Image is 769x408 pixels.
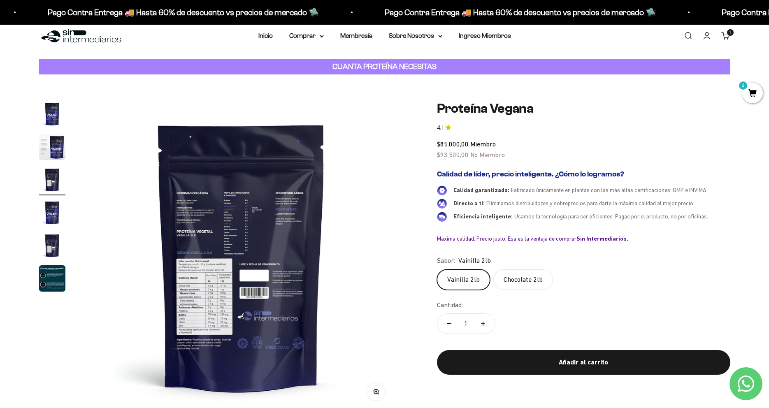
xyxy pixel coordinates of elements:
[384,6,655,19] p: Pago Contra Entrega 🚚 Hasta 60% de descuento vs precios de mercado 🛸
[486,200,695,206] span: Eliminamos distribuidores y sobreprecios para darte la máxima calidad al mejor precio.
[437,140,469,148] span: $85.000,00
[39,101,65,127] img: Proteína Vegana
[437,123,730,132] a: 4.14.1 de 5.0 estrellas
[514,213,708,220] span: Usamos la tecnología para ser eficientes. Pagas por el producto, no por oficinas.
[576,235,628,242] b: Sin Intermediarios.
[39,265,65,294] button: Ir al artículo 6
[39,167,65,193] img: Proteína Vegana
[437,101,730,116] h1: Proteína Vegana
[39,199,65,226] img: Proteína Vegana
[742,89,763,98] a: 1
[453,213,513,220] span: Eficiencia inteligente:
[39,232,65,259] img: Proteína Vegana
[289,30,324,41] summary: Comprar
[39,167,65,195] button: Ir al artículo 3
[39,134,65,160] img: Proteína Vegana
[389,30,442,41] summary: Sobre Nosotros
[47,6,318,19] p: Pago Contra Entrega 🚚 Hasta 60% de descuento vs precios de mercado 🛸
[437,255,455,266] legend: Sabor:
[453,200,485,206] span: Directo a ti:
[39,265,65,292] img: Proteína Vegana
[39,134,65,162] button: Ir al artículo 2
[453,357,714,368] div: Añadir al carrito
[459,32,511,39] a: Ingreso Miembros
[738,81,748,90] mark: 1
[730,30,731,35] span: 1
[437,151,469,158] span: $93.500,00
[470,140,496,148] span: Miembro
[437,199,447,209] img: Directo a ti
[437,185,447,195] img: Calidad garantizada
[471,314,495,334] button: Aumentar cantidad
[437,212,447,222] img: Eficiencia inteligente
[437,300,463,311] label: Cantidad:
[437,123,443,132] span: 4.1
[332,62,437,71] strong: CUANTA PROTEÍNA NECESITAS
[39,101,65,130] button: Ir al artículo 1
[437,350,730,375] button: Añadir al carrito
[458,255,491,266] span: Vainilla 2lb
[340,32,372,39] a: Membresía
[437,235,730,242] div: Máxima calidad. Precio justo. Esa es la ventaja de comprar
[437,314,461,334] button: Reducir cantidad
[437,170,730,179] h2: Calidad de líder, precio inteligente. ¿Cómo lo logramos?
[258,32,273,39] a: Inicio
[39,232,65,261] button: Ir al artículo 5
[470,151,505,158] span: No Miembro
[511,187,708,193] span: Fabricado únicamente en plantas con las más altas certificaciones: GMP e INVIMA.
[39,199,65,228] button: Ir al artículo 4
[453,187,509,193] span: Calidad garantizada:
